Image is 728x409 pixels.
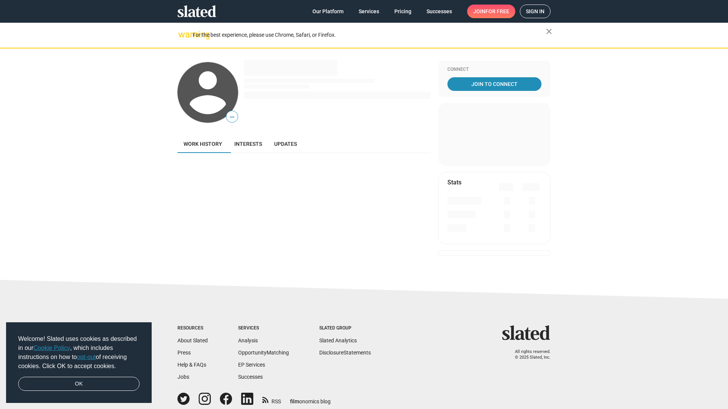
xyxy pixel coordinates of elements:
[177,362,206,368] a: Help & FAQs
[177,350,191,356] a: Press
[177,135,228,153] a: Work history
[238,374,263,380] a: Successes
[178,30,187,39] mat-icon: warning
[319,325,371,331] div: Slated Group
[33,345,70,351] a: Cookie Policy
[228,135,268,153] a: Interests
[526,5,544,18] span: Sign in
[238,337,258,343] a: Analysis
[234,141,262,147] span: Interests
[193,30,546,40] div: For the best experience, please use Chrome, Safari, or Firefox.
[238,362,265,368] a: EP Services
[353,5,385,18] a: Services
[449,77,540,91] span: Join To Connect
[394,5,411,18] span: Pricing
[268,135,303,153] a: Updates
[290,398,299,404] span: film
[238,350,289,356] a: OpportunityMatching
[427,5,452,18] span: Successes
[177,337,208,343] a: About Slated
[184,141,222,147] span: Work history
[6,322,152,403] div: cookieconsent
[359,5,379,18] span: Services
[177,374,189,380] a: Jobs
[473,5,509,18] span: Join
[77,354,96,360] a: opt-out
[420,5,458,18] a: Successes
[18,334,140,371] span: Welcome! Slated uses cookies as described in our , which includes instructions on how to of recei...
[290,392,331,405] a: filmonomics blog
[447,178,461,186] mat-card-title: Stats
[388,5,417,18] a: Pricing
[447,77,541,91] a: Join To Connect
[177,325,208,331] div: Resources
[485,5,509,18] span: for free
[319,350,371,356] a: DisclosureStatements
[226,112,238,122] span: —
[262,393,281,405] a: RSS
[18,377,140,391] a: dismiss cookie message
[312,5,344,18] span: Our Platform
[319,337,357,343] a: Slated Analytics
[447,67,541,73] div: Connect
[467,5,515,18] a: Joinfor free
[507,349,551,360] p: All rights reserved. © 2025 Slated, Inc.
[238,325,289,331] div: Services
[306,5,350,18] a: Our Platform
[544,27,554,36] mat-icon: close
[520,5,551,18] a: Sign in
[274,141,297,147] span: Updates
